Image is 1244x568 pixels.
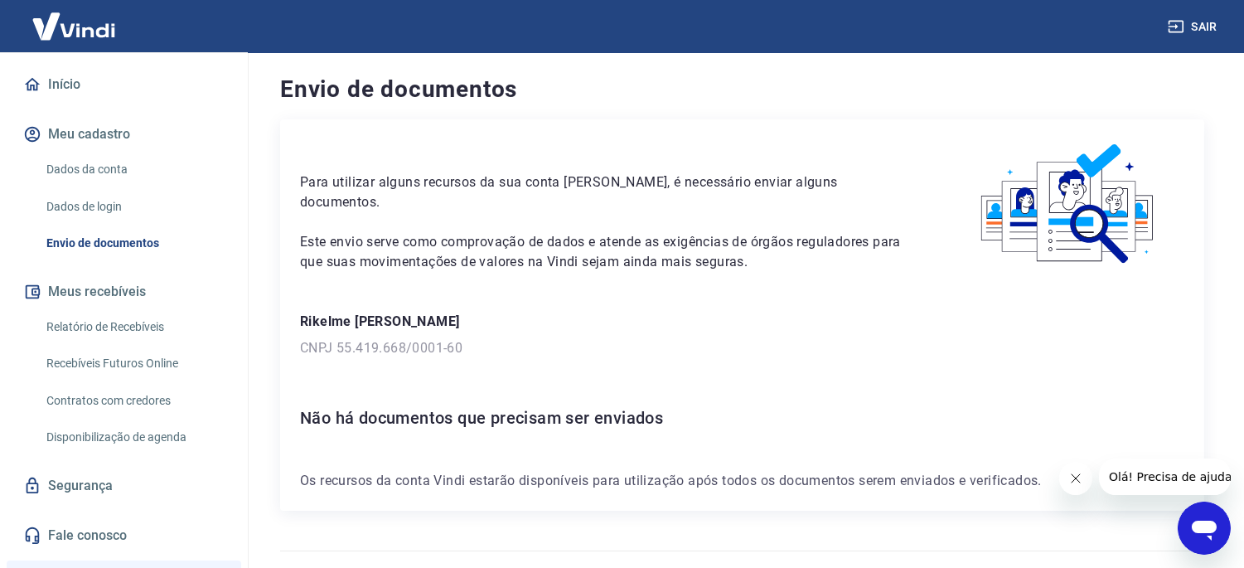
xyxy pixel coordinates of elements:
[40,384,228,418] a: Contratos com credores
[280,73,1204,106] h4: Envio de documentos
[1178,502,1231,555] iframe: Botão para abrir a janela de mensagens
[40,190,228,224] a: Dados de login
[20,1,128,51] img: Vindi
[300,338,1184,358] p: CNPJ 55.419.668/0001-60
[300,312,1184,332] p: Rikelme [PERSON_NAME]
[1164,12,1224,42] button: Sair
[40,420,228,454] a: Disponibilização de agenda
[20,468,228,504] a: Segurança
[40,153,228,187] a: Dados da conta
[40,226,228,260] a: Envio de documentos
[20,66,228,103] a: Início
[953,139,1184,269] img: waiting_documents.41d9841a9773e5fdf392cede4d13b617.svg
[300,471,1184,491] p: Os recursos da conta Vindi estarão disponíveis para utilização após todos os documentos serem env...
[10,12,139,25] span: Olá! Precisa de ajuda?
[1059,462,1092,495] iframe: Fechar mensagem
[300,232,913,272] p: Este envio serve como comprovação de dados e atende as exigências de órgãos reguladores para que ...
[300,405,1184,431] h6: Não há documentos que precisam ser enviados
[20,116,228,153] button: Meu cadastro
[20,274,228,310] button: Meus recebíveis
[20,517,228,554] a: Fale conosco
[40,310,228,344] a: Relatório de Recebíveis
[1099,459,1231,495] iframe: Mensagem da empresa
[300,172,913,212] p: Para utilizar alguns recursos da sua conta [PERSON_NAME], é necessário enviar alguns documentos.
[40,347,228,381] a: Recebíveis Futuros Online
